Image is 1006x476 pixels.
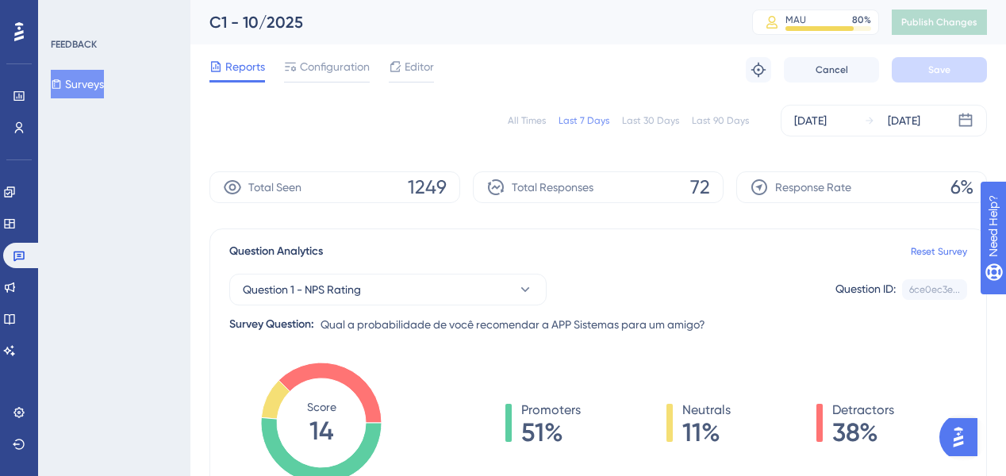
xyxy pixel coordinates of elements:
[775,178,851,197] span: Response Rate
[901,16,977,29] span: Publish Changes
[243,280,361,299] span: Question 1 - NPS Rating
[521,420,581,445] span: 51%
[835,279,896,300] div: Question ID:
[300,57,370,76] span: Configuration
[939,413,987,461] iframe: UserGuiding AI Assistant Launcher
[832,420,894,445] span: 38%
[622,114,679,127] div: Last 30 Days
[51,70,104,98] button: Surveys
[832,401,894,420] span: Detractors
[692,114,749,127] div: Last 90 Days
[307,401,336,413] tspan: Score
[928,63,950,76] span: Save
[909,283,960,296] div: 6ce0ec3e...
[892,57,987,83] button: Save
[408,175,447,200] span: 1249
[950,175,973,200] span: 6%
[521,401,581,420] span: Promoters
[682,401,731,420] span: Neutrals
[852,13,871,26] div: 80 %
[321,315,705,334] span: Qual a probabilidade de você recomendar a APP Sistemas para um amigo?
[690,175,710,200] span: 72
[508,114,546,127] div: All Times
[682,420,731,445] span: 11%
[794,111,827,130] div: [DATE]
[911,245,967,258] a: Reset Survey
[816,63,848,76] span: Cancel
[892,10,987,35] button: Publish Changes
[229,315,314,334] div: Survey Question:
[37,4,99,23] span: Need Help?
[512,178,593,197] span: Total Responses
[51,38,97,51] div: FEEDBACK
[209,11,712,33] div: C1 - 10/2025
[229,274,547,305] button: Question 1 - NPS Rating
[229,242,323,261] span: Question Analytics
[888,111,920,130] div: [DATE]
[785,13,806,26] div: MAU
[405,57,434,76] span: Editor
[784,57,879,83] button: Cancel
[225,57,265,76] span: Reports
[248,178,301,197] span: Total Seen
[559,114,609,127] div: Last 7 Days
[309,416,334,446] tspan: 14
